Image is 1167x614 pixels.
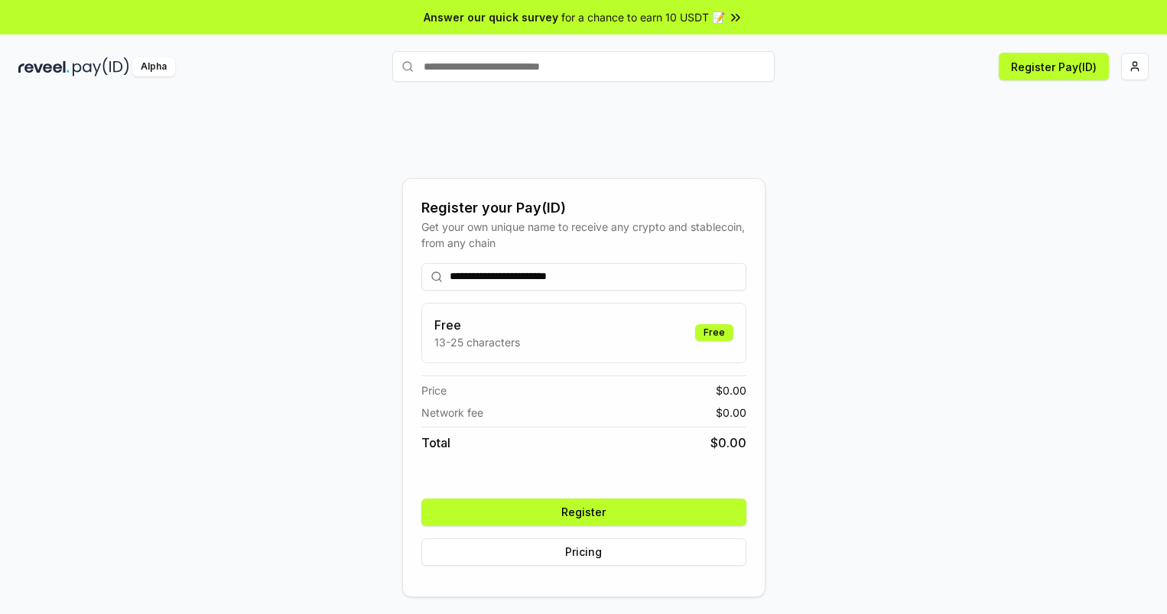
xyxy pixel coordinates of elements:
[424,9,558,25] span: Answer our quick survey
[421,404,483,421] span: Network fee
[132,57,175,76] div: Alpha
[999,53,1109,80] button: Register Pay(ID)
[421,382,447,398] span: Price
[434,334,520,350] p: 13-25 characters
[695,324,733,341] div: Free
[716,382,746,398] span: $ 0.00
[434,316,520,334] h3: Free
[421,219,746,251] div: Get your own unique name to receive any crypto and stablecoin, from any chain
[561,9,725,25] span: for a chance to earn 10 USDT 📝
[421,434,450,452] span: Total
[421,197,746,219] div: Register your Pay(ID)
[421,538,746,566] button: Pricing
[421,499,746,526] button: Register
[716,404,746,421] span: $ 0.00
[710,434,746,452] span: $ 0.00
[18,57,70,76] img: reveel_dark
[73,57,129,76] img: pay_id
